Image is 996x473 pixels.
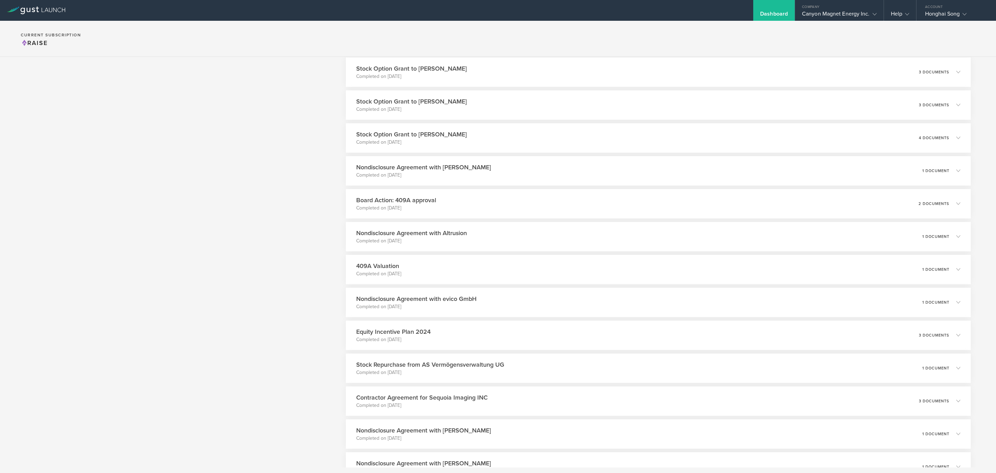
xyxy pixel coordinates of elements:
h3: Board Action: 409A approval [356,196,436,205]
h3: Nondisclosure Agreement with [PERSON_NAME] [356,459,491,468]
h3: Stock Option Grant to [PERSON_NAME] [356,64,467,73]
span: Raise [21,39,48,47]
p: Completed on [DATE] [356,369,504,376]
p: 1 document [922,235,949,239]
p: Completed on [DATE] [356,435,491,442]
p: Completed on [DATE] [356,303,477,310]
p: Completed on [DATE] [356,139,467,146]
p: Completed on [DATE] [356,238,467,244]
h2: Current Subscription [21,33,81,37]
p: Completed on [DATE] [356,402,488,409]
p: 2 documents [919,202,949,206]
p: 1 document [922,432,949,436]
h3: Equity Incentive Plan 2024 [356,327,431,336]
div: Honghai Song [925,10,984,21]
h3: Nondisclosure Agreement with Altrusion [356,229,467,238]
h3: Stock Repurchase from AS Vermögensverwaltung UG [356,360,504,369]
p: 1 document [922,169,949,173]
h3: Nondisclosure Agreement with [PERSON_NAME] [356,163,491,172]
h3: Nondisclosure Agreement with [PERSON_NAME] [356,426,491,435]
p: Completed on [DATE] [356,73,467,80]
p: 3 documents [919,333,949,337]
div: Dashboard [760,10,788,21]
div: Help [891,10,909,21]
p: 3 documents [919,399,949,403]
p: 4 documents [919,136,949,140]
h3: Contractor Agreement for Sequoia Imaging INC [356,393,488,402]
p: Completed on [DATE] [356,106,467,113]
p: 1 document [922,268,949,271]
p: Completed on [DATE] [356,336,431,343]
h3: Stock Option Grant to [PERSON_NAME] [356,97,467,106]
div: Canyon Magnet Energy Inc. [802,10,877,21]
p: 3 documents [919,103,949,107]
p: 1 document [922,465,949,469]
p: 1 document [922,366,949,370]
h3: Stock Option Grant to [PERSON_NAME] [356,130,467,139]
h3: 409A Valuation [356,261,401,270]
p: Completed on [DATE] [356,270,401,277]
p: Completed on [DATE] [356,205,436,212]
p: 3 documents [919,70,949,74]
h3: Nondisclosure Agreement with evico GmbH [356,294,477,303]
p: 1 document [922,301,949,304]
p: Completed on [DATE] [356,172,491,179]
